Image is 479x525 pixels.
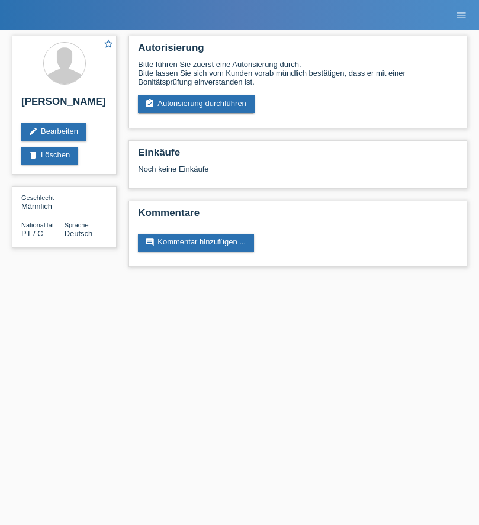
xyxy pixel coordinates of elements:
a: menu [449,11,473,18]
h2: Einkäufe [138,147,458,165]
h2: Kommentare [138,207,458,225]
a: deleteLöschen [21,147,78,165]
i: delete [28,150,38,160]
div: Bitte führen Sie zuerst eine Autorisierung durch. Bitte lassen Sie sich vom Kunden vorab mündlich... [138,60,458,86]
i: star_border [103,38,114,49]
i: comment [145,237,155,247]
i: menu [455,9,467,21]
a: commentKommentar hinzufügen ... [138,234,254,252]
span: Geschlecht [21,194,54,201]
h2: Autorisierung [138,42,458,60]
span: Sprache [65,221,89,228]
span: Portugal / C / 07.12.2002 [21,229,43,238]
div: Noch keine Einkäufe [138,165,458,182]
a: editBearbeiten [21,123,86,141]
span: Deutsch [65,229,93,238]
i: edit [28,127,38,136]
span: Nationalität [21,221,54,228]
a: star_border [103,38,114,51]
i: assignment_turned_in [145,99,155,108]
a: assignment_turned_inAutorisierung durchführen [138,95,255,113]
div: Männlich [21,193,65,211]
h2: [PERSON_NAME] [21,96,107,114]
